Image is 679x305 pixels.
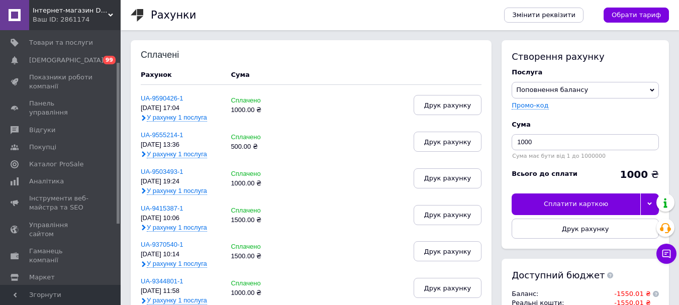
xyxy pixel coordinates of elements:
div: Сплачено [231,207,285,215]
div: Сплачено [231,243,285,251]
a: UA-9415387-1 [141,205,183,212]
div: 1000.00 ₴ [231,289,285,297]
div: Рахунок [141,70,221,79]
div: Сплатити карткою [512,193,640,215]
div: [DATE] 17:04 [141,105,221,112]
span: Друк рахунку [424,211,471,219]
button: Друк рахунку [414,205,482,225]
a: UA-9590426-1 [141,94,183,102]
span: Змінити реквізити [512,11,575,20]
a: Обрати тариф [604,8,669,23]
div: [DATE] 10:14 [141,251,221,258]
span: Поповнення балансу [516,86,588,93]
div: 1500.00 ₴ [231,217,285,224]
div: 1000.00 ₴ [231,107,285,114]
span: Каталог ProSale [29,160,83,169]
span: Аналітика [29,177,64,186]
button: Чат з покупцем [656,244,676,264]
button: Друк рахунку [414,168,482,188]
span: У рахунку 1 послуга [147,296,207,304]
div: Сплачено [231,280,285,287]
a: UA-9503493-1 [141,168,183,175]
a: UA-9344801-1 [141,277,183,285]
span: Інструменти веб-майстра та SEO [29,194,93,212]
div: Ваш ID: 2861174 [33,15,121,24]
div: Послуга [512,68,659,77]
span: У рахунку 1 послуга [147,260,207,268]
a: UA-9555214-1 [141,131,183,139]
span: Друк рахунку [562,225,609,233]
div: Сплачено [231,170,285,178]
span: Друк рахунку [424,174,471,182]
div: Cума [231,70,249,79]
span: Обрати тариф [612,11,661,20]
span: 99 [103,56,116,64]
h1: Рахунки [151,9,196,21]
button: Друк рахунку [414,95,482,115]
input: Введіть суму [512,134,659,150]
button: Друк рахунку [414,278,482,298]
div: Сума має бути від 1 до 1000000 [512,153,659,159]
span: Товари та послуги [29,38,93,47]
span: Маркет [29,273,55,282]
span: У рахунку 1 послуга [147,150,207,158]
span: У рахунку 1 послуга [147,224,207,232]
span: Управління сайтом [29,221,93,239]
span: Доступний бюджет [512,269,605,281]
div: [DATE] 19:24 [141,178,221,185]
div: 1000.00 ₴ [231,180,285,187]
span: Покупці [29,143,56,152]
span: Панель управління [29,99,93,117]
div: [DATE] 11:58 [141,287,221,295]
label: Промо-код [512,101,548,109]
span: Друк рахунку [424,248,471,255]
div: 1500.00 ₴ [231,253,285,260]
div: 500.00 ₴ [231,143,285,151]
div: Створення рахунку [512,50,659,63]
span: У рахунку 1 послуга [147,114,207,122]
div: Cума [512,120,659,129]
a: Змінити реквізити [504,8,584,23]
div: Сплачено [231,97,285,105]
div: ₴ [620,169,659,179]
a: UA-9370540-1 [141,241,183,248]
button: Друк рахунку [414,241,482,261]
button: Друк рахунку [512,219,659,239]
span: [DEMOGRAPHIC_DATA] [29,56,104,65]
div: Всього до сплати [512,169,577,178]
span: Відгуки [29,126,55,135]
div: Сплачено [231,134,285,141]
td: Баланс : [512,289,613,298]
button: Друк рахунку [414,132,482,152]
span: Інтернет-магазин Dimua [33,6,108,15]
b: 1000 [620,168,648,180]
div: [DATE] 10:06 [141,215,221,222]
span: Гаманець компанії [29,247,93,265]
span: Друк рахунку [424,101,471,109]
span: Друк рахунку [424,138,471,146]
span: У рахунку 1 послуга [147,187,207,195]
span: Друк рахунку [424,284,471,292]
span: Показники роботи компанії [29,73,93,91]
div: Сплачені [141,50,207,60]
div: [DATE] 13:36 [141,141,221,149]
td: -1550.01 ₴ [613,289,651,298]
